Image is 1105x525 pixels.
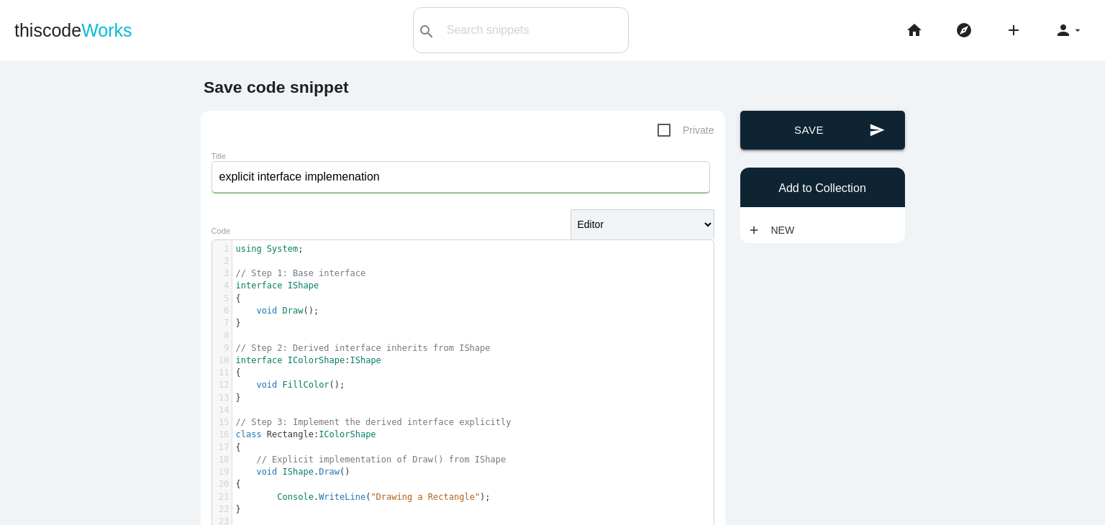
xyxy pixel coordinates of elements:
[256,467,277,477] span: void
[14,7,132,53] a: thiscodeWorks
[212,342,232,355] div: 9
[256,455,506,465] span: // Explicit implementation of Draw() from IShape
[236,355,283,365] span: interface
[319,429,376,439] span: IColorShape
[212,404,232,416] div: 14
[212,392,232,404] div: 13
[283,380,329,390] span: FillColor
[212,466,232,478] div: 19
[740,111,905,150] button: sendSave
[319,492,365,502] span: WriteLine
[212,416,232,429] div: 15
[236,380,345,390] span: ();
[212,491,232,503] div: 21
[747,217,760,243] i: add
[236,417,511,427] span: // Step 3: Implement the derived interface explicitly
[236,306,319,316] span: ();
[658,122,714,140] span: Private
[256,380,277,390] span: void
[212,442,232,454] div: 17
[212,161,710,193] input: What does this code do?
[204,78,349,96] b: Save code snippet
[212,355,232,367] div: 10
[350,355,381,365] span: IShape
[236,467,350,477] span: . ()
[236,442,241,452] span: {
[212,268,232,280] div: 3
[212,379,232,391] div: 12
[236,393,241,403] span: }
[277,492,314,502] span: Console
[212,503,232,516] div: 22
[236,429,376,439] span: :
[236,479,241,489] span: {
[236,343,491,353] span: // Step 2: Derived interface inherits from IShape
[267,244,298,254] span: System
[414,8,440,52] button: search
[212,367,232,379] div: 11
[370,492,480,502] span: "Drawing a Rectangle"
[212,454,232,466] div: 18
[212,317,232,329] div: 7
[212,305,232,317] div: 6
[236,504,241,514] span: }
[288,280,319,291] span: IShape
[212,227,231,235] label: Code
[256,306,277,316] span: void
[212,280,232,292] div: 4
[283,467,314,477] span: IShape
[747,217,802,243] a: addNew
[212,429,232,441] div: 16
[440,15,628,45] input: Search snippets
[236,429,262,439] span: class
[236,244,304,254] span: ;
[81,20,132,40] span: Works
[212,243,232,255] div: 1
[236,492,491,502] span: . ( );
[869,111,885,150] i: send
[1055,7,1072,53] i: person
[236,355,381,365] span: :
[288,355,345,365] span: IColorShape
[319,467,340,477] span: Draw
[906,7,923,53] i: home
[267,429,314,439] span: Rectangle
[212,329,232,342] div: 8
[283,306,304,316] span: Draw
[236,367,241,378] span: {
[212,152,227,160] label: Title
[955,7,973,53] i: explore
[236,280,283,291] span: interface
[236,244,262,254] span: using
[747,182,898,195] h6: Add to Collection
[418,9,435,55] i: search
[212,255,232,268] div: 2
[1072,7,1083,53] i: arrow_drop_down
[1005,7,1022,53] i: add
[236,293,241,303] span: {
[212,293,232,305] div: 5
[236,318,241,328] span: }
[212,478,232,490] div: 20
[236,268,366,278] span: // Step 1: Base interface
